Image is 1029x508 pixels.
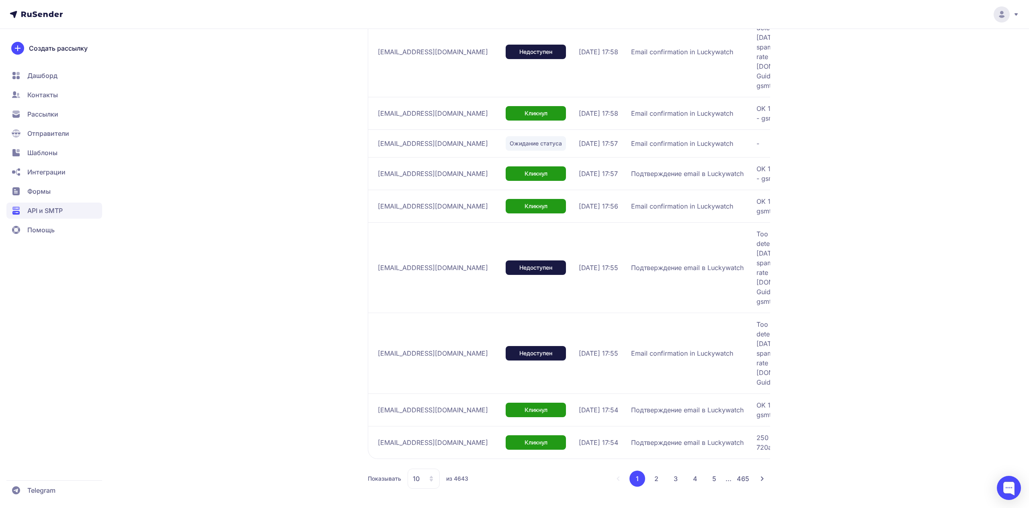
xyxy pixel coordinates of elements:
span: OK 1756821454 2adb3069b0e04-5608278fe8dsi617987e87.432 - gsmtp [756,164,957,183]
span: [EMAIL_ADDRESS][DOMAIN_NAME] [378,109,488,118]
span: [DATE] 17:58 [579,109,618,118]
span: Подтверждение email в Luckywatch [631,438,744,447]
span: Помощь [27,225,55,235]
span: 10 [413,474,420,483]
span: Кликнул [525,406,547,414]
button: 1 [629,471,645,487]
span: API и SMTP [27,206,63,215]
span: Ожидание статуса [510,139,562,147]
a: Telegram [6,482,102,498]
button: 5 [706,471,722,487]
button: 3 [668,471,684,487]
span: Кликнул [525,202,547,210]
span: Недоступен [519,48,552,56]
span: из 4643 [446,475,468,483]
span: [DATE] 17:58 [579,47,618,57]
span: Шаблоны [27,148,57,158]
span: [EMAIL_ADDRESS][DOMAIN_NAME] [378,405,488,415]
span: OK 1756821385 2adb3069b0e04-56088671cddsi55143e87.591 - gsmtp [756,197,957,216]
span: OK 1756821486 2adb3069b0e04-560827aa9a9si589964e87.616 - gsmtp [756,104,957,123]
span: Недоступен [519,349,552,357]
span: [EMAIL_ADDRESS][DOMAIN_NAME] [378,348,488,358]
button: 2 [648,471,664,487]
span: Создать рассылку [29,43,88,53]
span: Подтверждение email в Luckywatch [631,405,744,415]
span: ... [726,475,732,483]
span: [DATE] 17:57 [579,169,618,178]
span: [DATE] 17:55 [579,348,618,358]
span: Email confirmation in Luckywatch [631,139,733,148]
span: Email confirmation in Luckywatch [631,201,733,211]
span: Кликнул [525,170,547,178]
span: 250 2.0.0 OK 1756821293 6a1803df08f44-720ac26596dsi6155546d6.129 - gsmtp [756,433,957,452]
span: Показывать [368,475,401,483]
span: Too many failures (Upstream error: 421 [DATE] Gmail has detected an unusual rate of mail originat... [756,320,957,387]
button: 465 [735,471,751,487]
span: Too many failures (Upstream error: 421 [DATE] Gmail has detected an unusual rate of mail originat... [756,229,957,306]
span: [EMAIL_ADDRESS][DOMAIN_NAME] [378,201,488,211]
span: Рассылки [27,109,58,119]
span: [DATE] 17:55 [579,263,618,272]
span: Формы [27,186,51,196]
span: [DATE] 17:56 [579,201,618,211]
span: Дашборд [27,71,57,80]
span: OK 1756821297 38308e7fff4ca-337f4c35561si3993161fa.25 - gsmtp [756,400,957,420]
span: Email confirmation in Luckywatch [631,47,733,57]
span: Недоступен [519,264,552,272]
span: Контакты [27,90,58,100]
span: - [756,139,957,148]
span: Кликнул [525,438,547,447]
span: [DATE] 17:57 [579,139,618,148]
span: Интеграции [27,167,66,177]
span: [EMAIL_ADDRESS][DOMAIN_NAME] [378,139,488,148]
span: [EMAIL_ADDRESS][DOMAIN_NAME] [378,438,488,447]
button: 4 [687,471,703,487]
span: Too many failures (Upstream error: 421 [DATE] Gmail has detected an unusual rate of mail originat... [756,13,957,90]
span: [EMAIL_ADDRESS][DOMAIN_NAME] [378,169,488,178]
span: Отправители [27,129,69,138]
span: Email confirmation in Luckywatch [631,109,733,118]
span: Подтверждение email в Luckywatch [631,263,744,272]
span: Кликнул [525,109,547,117]
span: [DATE] 17:54 [579,438,618,447]
span: Email confirmation in Luckywatch [631,348,733,358]
span: Telegram [27,485,55,495]
span: Подтверждение email в Luckywatch [631,169,744,178]
span: [EMAIL_ADDRESS][DOMAIN_NAME] [378,47,488,57]
span: [DATE] 17:54 [579,405,618,415]
span: [EMAIL_ADDRESS][DOMAIN_NAME] [378,263,488,272]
